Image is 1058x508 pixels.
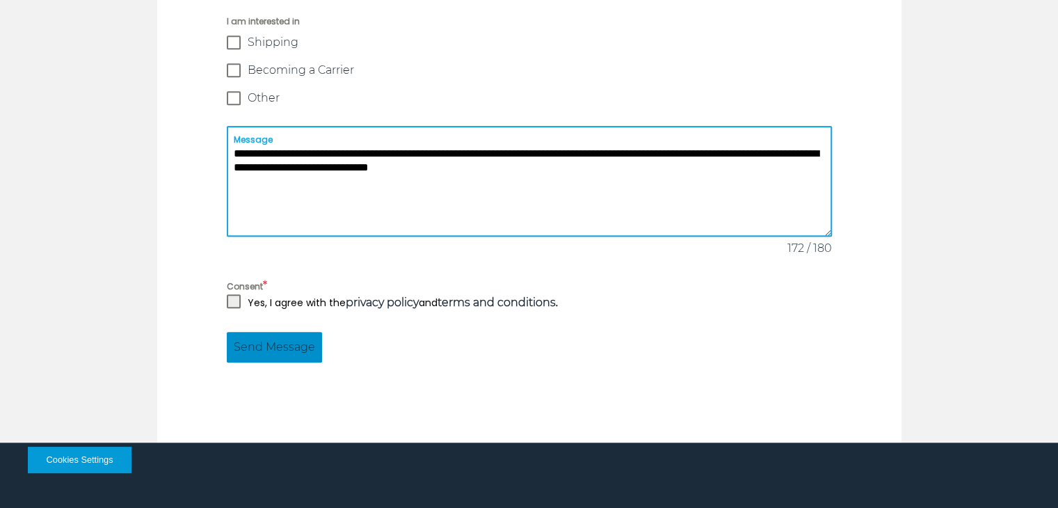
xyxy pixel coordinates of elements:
[227,332,322,363] button: Send Message
[248,35,298,49] span: Shipping
[248,63,354,77] span: Becoming a Carrier
[438,296,558,310] strong: .
[227,278,832,294] label: Consent
[248,91,280,105] span: Other
[234,339,315,356] span: Send Message
[227,91,832,105] label: Other
[776,240,832,257] span: 172 / 180
[227,35,832,49] label: Shipping
[28,447,131,473] button: Cookies Settings
[438,296,556,309] a: terms and conditions
[227,63,832,77] label: Becoming a Carrier
[346,296,419,309] a: privacy policy
[248,294,558,311] p: Yes, I agree with the and
[227,15,832,29] span: I am interested in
